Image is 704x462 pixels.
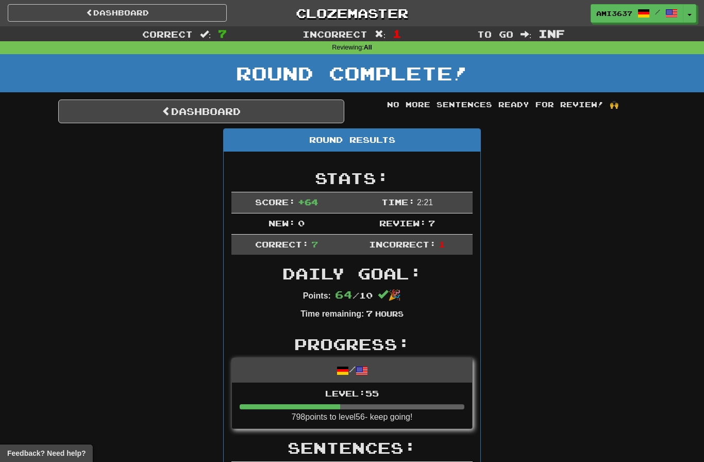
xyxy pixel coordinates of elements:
span: To go [477,29,513,39]
div: Round Results [224,129,480,152]
h2: Stats: [231,170,473,187]
div: / [232,358,472,383]
span: 1 [393,27,401,40]
span: New: [269,218,295,228]
span: 7 [311,239,318,249]
span: Score: [255,197,295,207]
span: 7 [428,218,435,228]
h2: Progress: [231,336,473,353]
span: Level: 55 [325,388,379,398]
span: + 64 [298,197,318,207]
span: Incorrect [303,29,367,39]
h2: Daily Goal: [231,265,473,282]
span: : [375,30,386,39]
small: Hours [375,309,404,318]
strong: Points: [303,291,331,300]
strong: Time remaining: [300,309,364,318]
span: / 10 [335,290,373,300]
span: 1 [439,239,445,249]
span: Time: [381,197,415,207]
span: Correct: [255,239,309,249]
span: 7 [366,308,373,318]
span: 2 : 21 [417,198,433,207]
span: Open feedback widget [7,448,86,458]
span: 🎉 [378,289,401,301]
strong: All [364,44,372,51]
span: 64 [335,288,353,301]
span: Incorrect: [369,239,436,249]
span: : [521,30,532,39]
span: Correct [142,29,193,39]
li: 798 points to level 56 - keep going! [232,383,472,428]
div: No more sentences ready for review! 🙌 [360,100,646,110]
span: Review: [379,218,426,228]
span: Inf [539,27,565,40]
a: ami3637 / [591,4,683,23]
a: Dashboard [58,100,344,123]
span: ami3637 [596,9,632,18]
h1: Round Complete! [4,63,700,84]
span: 0 [298,218,305,228]
a: Clozemaster [242,4,461,22]
h2: Sentences: [231,439,473,456]
span: : [200,30,211,39]
span: 7 [218,27,227,40]
span: / [655,8,660,15]
a: Dashboard [8,4,227,22]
